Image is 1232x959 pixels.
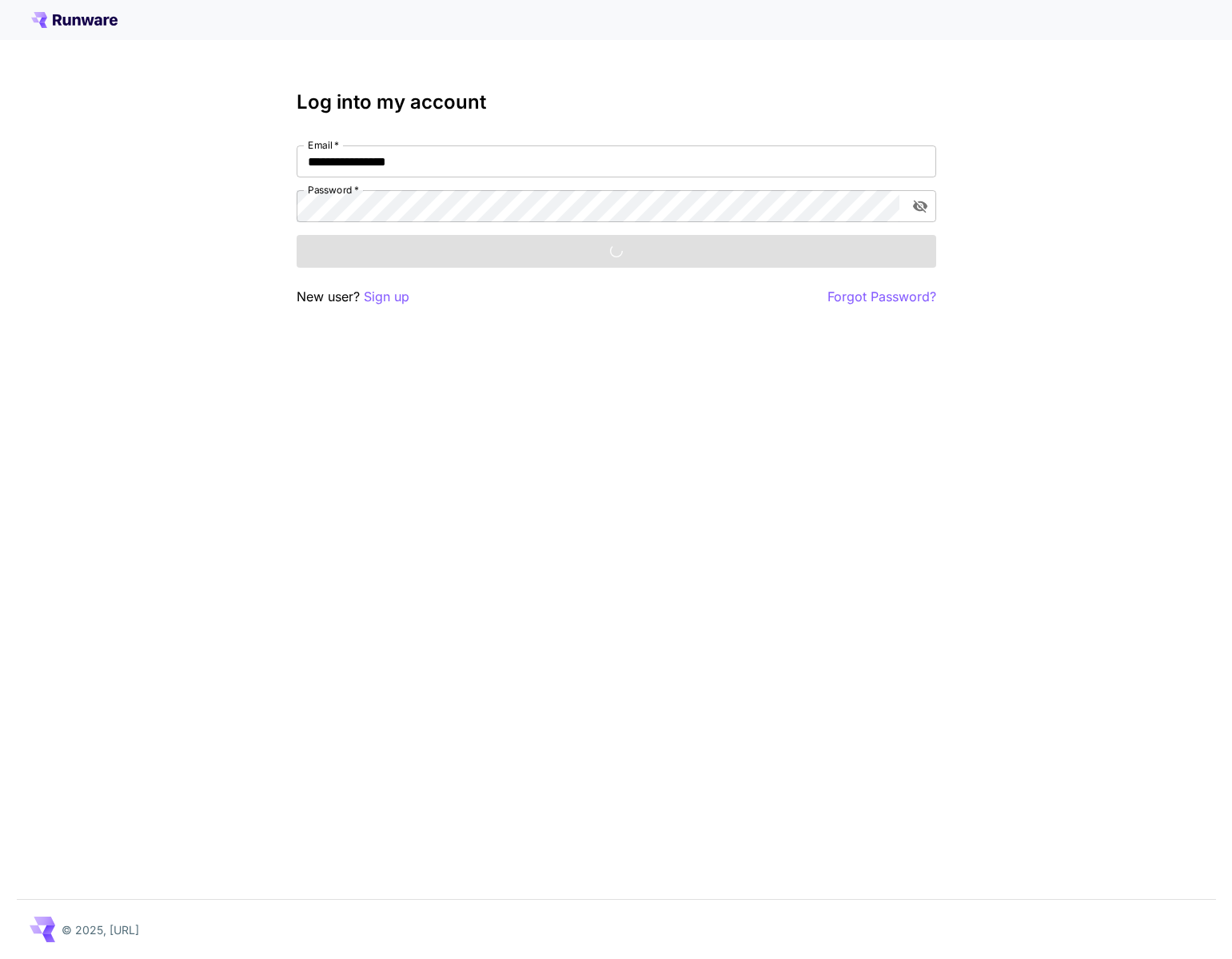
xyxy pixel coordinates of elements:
button: toggle password visibility [906,192,935,221]
h3: Log into my account [297,91,936,113]
button: Forgot Password? [827,287,936,307]
p: © 2025, [URL] [62,921,139,938]
label: Password [308,183,359,197]
p: New user? [297,287,409,307]
button: Sign up [364,287,409,307]
label: Email [308,138,339,152]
